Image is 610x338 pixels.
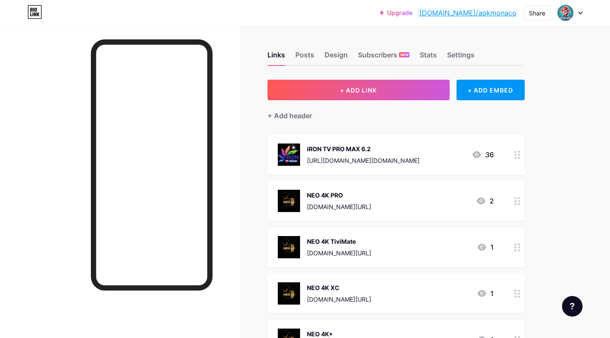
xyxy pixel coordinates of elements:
div: + ADD EMBED [457,80,525,100]
img: NEO 4K TiviMate [278,236,300,258]
span: + ADD LINK [340,87,377,94]
div: [DOMAIN_NAME][URL] [307,248,371,257]
div: iRON TV PRO MAX 6.2 [307,144,420,153]
div: 2 [476,196,494,206]
div: NEO 4K TiviMate [307,237,371,246]
div: Settings [447,50,475,65]
div: [URL][DOMAIN_NAME][DOMAIN_NAME] [307,156,420,165]
img: apkmonaco [557,5,574,21]
div: Links [267,50,285,65]
div: NEO 4K XC [307,283,371,292]
div: NEO 4K PRO [307,191,371,200]
button: + ADD LINK [267,80,450,100]
div: 1 [477,288,494,299]
div: 36 [472,150,494,160]
div: Subscribers [358,50,409,65]
div: 1 [477,242,494,252]
div: [DOMAIN_NAME][URL] [307,295,371,304]
div: Design [325,50,348,65]
a: Upgrade [380,9,412,16]
img: NEO 4K XC [278,282,300,305]
img: iRON TV PRO MAX 6.2 [278,144,300,166]
div: + Add header [267,111,312,121]
div: [DOMAIN_NAME][URL] [307,202,371,211]
span: NEW [400,52,409,57]
div: Share [529,9,545,18]
img: NEO 4K PRO [278,190,300,212]
a: [DOMAIN_NAME]/apkmonaco [419,8,517,18]
div: Stats [420,50,437,65]
div: Posts [295,50,314,65]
